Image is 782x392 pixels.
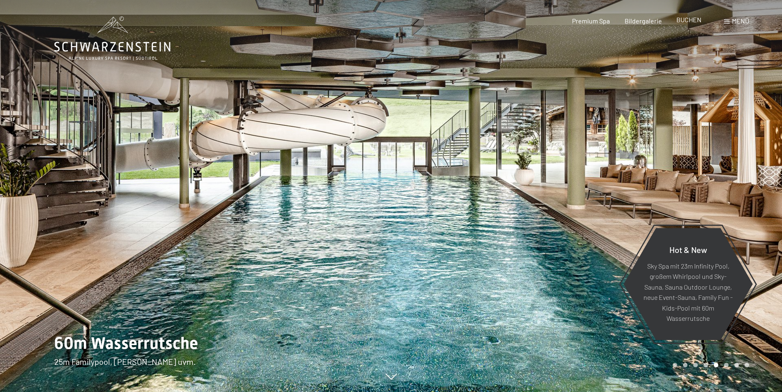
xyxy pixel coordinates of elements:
[745,363,749,367] div: Carousel Page 8
[734,363,739,367] div: Carousel Page 7
[669,244,707,254] span: Hot & New
[693,363,698,367] div: Carousel Page 3
[732,17,749,25] span: Menü
[704,363,708,367] div: Carousel Page 4
[673,363,677,367] div: Carousel Page 1
[572,17,610,25] a: Premium Spa
[670,363,749,367] div: Carousel Pagination
[724,363,729,367] div: Carousel Page 6
[644,260,733,324] p: Sky Spa mit 23m Infinity Pool, großem Whirlpool und Sky-Sauna, Sauna Outdoor Lounge, neue Event-S...
[714,363,718,367] div: Carousel Page 5 (Current Slide)
[683,363,687,367] div: Carousel Page 2
[676,16,701,23] a: BUCHEN
[625,17,662,25] a: Bildergalerie
[623,227,753,341] a: Hot & New Sky Spa mit 23m Infinity Pool, großem Whirlpool und Sky-Sauna, Sauna Outdoor Lounge, ne...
